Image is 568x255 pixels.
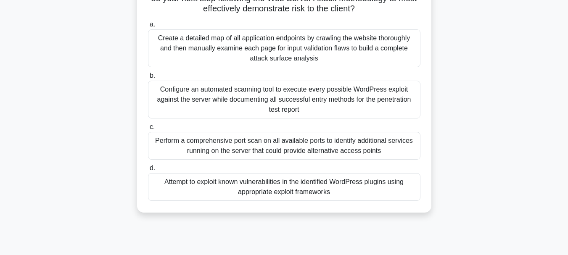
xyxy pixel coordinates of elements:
[150,21,155,28] span: a.
[150,123,155,130] span: c.
[148,29,420,67] div: Create a detailed map of all application endpoints by crawling the website thoroughly and then ma...
[150,164,155,171] span: d.
[148,173,420,201] div: Attempt to exploit known vulnerabilities in the identified WordPress plugins using appropriate ex...
[148,81,420,118] div: Configure an automated scanning tool to execute every possible WordPress exploit against the serv...
[148,132,420,160] div: Perform a comprehensive port scan on all available ports to identify additional services running ...
[150,72,155,79] span: b.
